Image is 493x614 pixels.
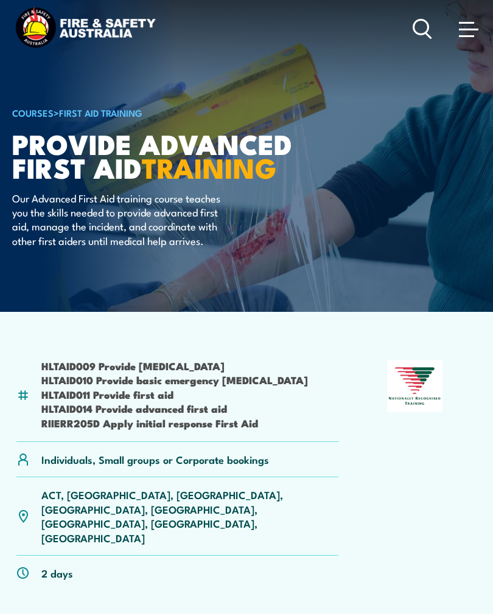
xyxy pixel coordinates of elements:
[41,387,308,401] li: HLTAID011 Provide first aid
[41,416,308,430] li: RIIERR205D Apply initial response First Aid
[387,360,442,412] img: Nationally Recognised Training logo.
[41,566,73,580] p: 2 days
[12,131,313,179] h1: Provide Advanced First Aid
[41,401,308,415] li: HLTAID014 Provide advanced first aid
[12,106,54,119] a: COURSES
[59,106,142,119] a: First Aid Training
[41,488,338,545] p: ACT, [GEOGRAPHIC_DATA], [GEOGRAPHIC_DATA], [GEOGRAPHIC_DATA], [GEOGRAPHIC_DATA], [GEOGRAPHIC_DATA...
[12,105,313,120] h6: >
[12,191,234,248] p: Our Advanced First Aid training course teaches you the skills needed to provide advanced first ai...
[41,359,308,373] li: HLTAID009 Provide [MEDICAL_DATA]
[41,373,308,387] li: HLTAID010 Provide basic emergency [MEDICAL_DATA]
[142,146,277,188] strong: TRAINING
[41,452,269,466] p: Individuals, Small groups or Corporate bookings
